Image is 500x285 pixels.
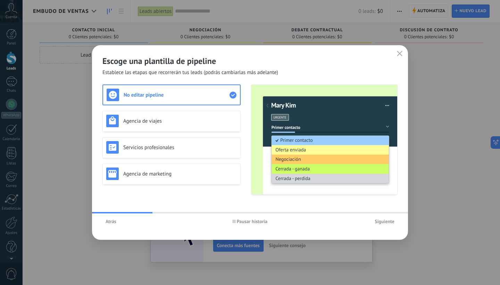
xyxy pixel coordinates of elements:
[102,216,119,227] button: Atrás
[102,56,398,66] h2: Escoge una plantilla de pipeline
[123,118,237,124] h3: Agencia de viajes
[102,69,278,76] span: Establece las etapas que recorrerán tus leads (podrás cambiarlas más adelante)
[375,219,394,224] span: Siguiente
[106,219,116,224] span: Atrás
[237,219,268,224] span: Pausar historia
[230,216,271,227] button: Pausar historia
[123,144,237,151] h3: Servicios profesionales
[124,92,230,98] h3: No editar pipeline
[123,171,237,177] h3: Agencia de marketing
[372,216,398,227] button: Siguiente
